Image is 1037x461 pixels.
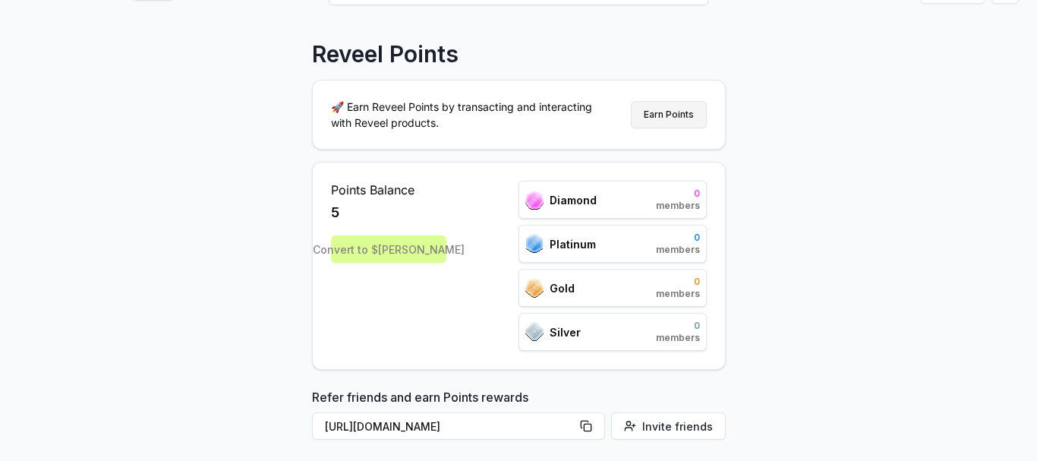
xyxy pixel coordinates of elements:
span: members [656,200,700,212]
button: Earn Points [631,101,707,128]
p: Reveel Points [312,40,459,68]
img: ranks_icon [525,234,544,254]
span: Gold [550,280,575,296]
span: members [656,244,700,256]
p: 🚀 Earn Reveel Points by transacting and interacting with Reveel products. [331,99,604,131]
button: Invite friends [611,412,726,440]
span: Silver [550,324,581,340]
span: Platinum [550,236,596,252]
span: members [656,288,700,300]
span: Points Balance [331,181,446,199]
span: 0 [656,188,700,200]
span: members [656,332,700,344]
span: 0 [656,320,700,332]
img: ranks_icon [525,279,544,298]
span: Diamond [550,192,597,208]
img: ranks_icon [525,322,544,342]
img: ranks_icon [525,191,544,210]
span: 5 [331,202,339,223]
span: Invite friends [642,418,713,434]
span: 0 [656,276,700,288]
button: [URL][DOMAIN_NAME] [312,412,605,440]
span: 0 [656,232,700,244]
div: Refer friends and earn Points rewards [312,388,726,446]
